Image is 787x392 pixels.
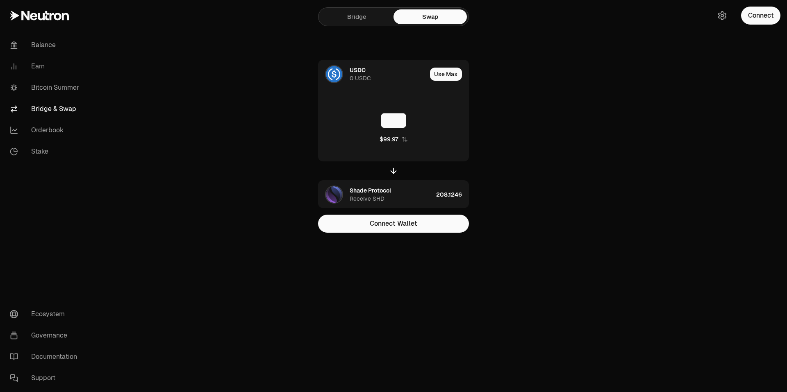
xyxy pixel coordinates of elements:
[318,215,469,233] button: Connect Wallet
[3,120,89,141] a: Orderbook
[350,186,391,195] div: Shade Protocol
[3,98,89,120] a: Bridge & Swap
[326,66,342,82] img: USDC Logo
[3,346,89,367] a: Documentation
[3,141,89,162] a: Stake
[3,56,89,77] a: Earn
[320,9,393,24] a: Bridge
[430,68,462,81] button: Use Max
[393,9,467,24] a: Swap
[326,186,342,203] img: SHD Logo
[350,66,366,74] div: USDC
[318,60,427,88] div: USDC LogoUSDC0 USDC
[3,34,89,56] a: Balance
[3,304,89,325] a: Ecosystem
[3,325,89,346] a: Governance
[350,74,371,82] div: 0 USDC
[3,367,89,389] a: Support
[741,7,780,25] button: Connect
[436,181,469,208] div: 208.1246
[350,195,384,203] div: Receive SHD
[380,135,408,143] button: $99.97
[318,181,469,208] button: SHD LogoShade ProtocolReceive SHD208.1246
[3,77,89,98] a: Bitcoin Summer
[318,181,433,208] div: SHD LogoShade ProtocolReceive SHD
[380,135,398,143] div: $99.97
